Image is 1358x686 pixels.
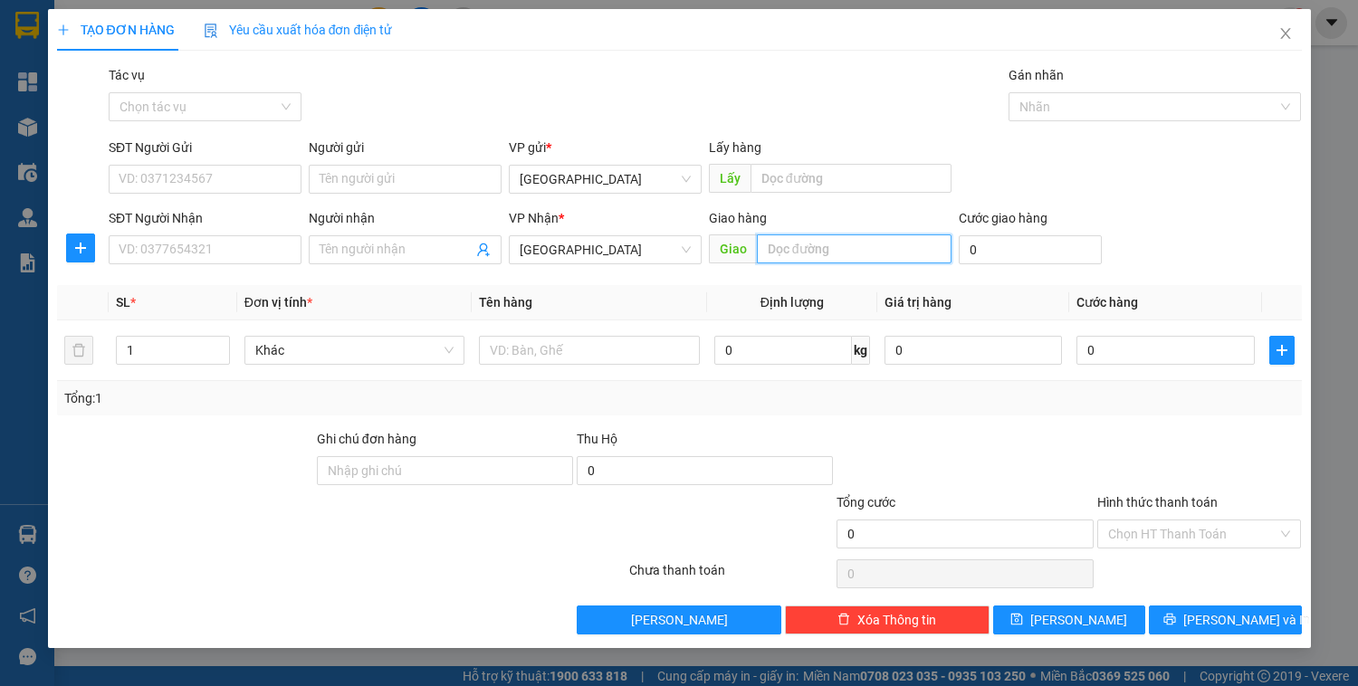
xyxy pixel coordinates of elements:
[837,495,895,510] span: Tổng cước
[1030,610,1127,630] span: [PERSON_NAME]
[520,166,691,193] span: Bình Định
[631,610,728,630] span: [PERSON_NAME]
[757,234,952,263] input: Dọc đường
[6,70,247,97] span: [GEOGRAPHIC_DATA], P. [GEOGRAPHIC_DATA], [GEOGRAPHIC_DATA]
[67,241,94,255] span: plus
[709,140,761,155] span: Lấy hàng
[84,9,187,26] strong: CÔNG TY TNHH
[58,29,213,46] strong: VẬN TẢI Ô TÔ KIM LIÊN
[1076,295,1138,310] span: Cước hàng
[837,613,850,627] span: delete
[204,24,218,38] img: icon
[109,138,301,157] div: SĐT Người Gửi
[885,295,952,310] span: Giá trị hàng
[116,295,130,310] span: SL
[993,605,1145,634] button: save[PERSON_NAME]
[509,211,559,225] span: VP Nhận
[857,610,936,630] span: Xóa Thông tin
[317,456,573,485] input: Ghi chú đơn hàng
[57,24,70,36] span: plus
[244,295,312,310] span: Đơn vị tính
[1183,610,1310,630] span: [PERSON_NAME] và In
[577,605,781,634] button: [PERSON_NAME]
[1149,605,1301,634] button: printer[PERSON_NAME] và In
[109,208,301,228] div: SĐT Người Nhận
[1260,9,1311,60] button: Close
[1010,613,1023,627] span: save
[64,336,93,365] button: delete
[852,336,870,365] span: kg
[959,211,1047,225] label: Cước giao hàng
[6,120,48,134] strong: Địa chỉ:
[1163,613,1176,627] span: printer
[709,164,751,193] span: Lấy
[479,336,699,365] input: VD: Bàn, Ghế
[1009,68,1064,82] label: Gán nhãn
[760,295,824,310] span: Định lượng
[309,208,502,228] div: Người nhận
[885,336,1062,365] input: 0
[66,233,95,262] button: plus
[109,68,145,82] label: Tác vụ
[6,104,261,118] strong: Văn phòng đại diện – CN [GEOGRAPHIC_DATA]
[959,235,1102,264] input: Cước giao hàng
[751,164,952,193] input: Dọc đường
[709,211,767,225] span: Giao hàng
[255,337,454,364] span: Khác
[1269,336,1295,365] button: plus
[6,70,48,83] strong: Địa chỉ:
[1278,26,1293,41] span: close
[317,432,416,446] label: Ghi chú đơn hàng
[309,138,502,157] div: Người gửi
[6,53,86,67] strong: Trụ sở Công ty
[1097,495,1218,510] label: Hình thức thanh toán
[709,234,757,263] span: Giao
[577,432,617,446] span: Thu Hộ
[479,295,532,310] span: Tên hàng
[1270,343,1294,357] span: plus
[6,120,252,148] span: [STREET_ADDRESS][PERSON_NAME] An Khê, [GEOGRAPHIC_DATA]
[520,236,691,263] span: Đà Nẵng
[476,243,491,257] span: user-add
[57,23,175,37] span: TẠO ĐƠN HÀNG
[64,388,526,408] div: Tổng: 1
[509,138,702,157] div: VP gửi
[204,23,393,37] span: Yêu cầu xuất hóa đơn điện tử
[627,560,836,592] div: Chưa thanh toán
[785,605,990,634] button: deleteXóa Thông tin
